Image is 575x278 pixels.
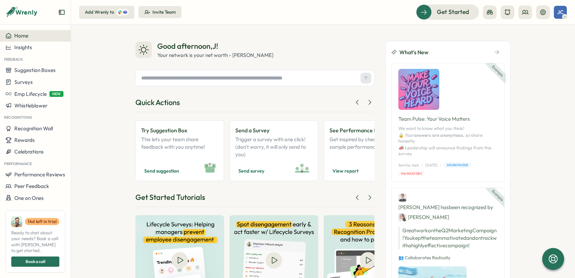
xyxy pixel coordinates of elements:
[14,79,33,85] span: Surveys
[135,120,224,181] a: Try Suggestion BoxThis lets your team share feedback with you anytime!Send suggestion
[49,91,63,97] span: NEW
[554,6,567,19] button: JC
[141,136,218,158] p: This lets your team share feedback with you anytime!
[14,32,28,39] span: Home
[425,162,438,168] p: [DATE]
[11,216,22,227] img: Ali Khan
[398,227,498,249] p: Great work on the Q2 Marketing Campaign! You kept the team motivated and on track with a highly e...
[14,91,47,97] span: Emp Lifecycle
[141,166,182,175] button: Send suggestion
[557,9,563,15] span: JC
[324,120,412,181] a: See Performance InsightsGet inspired by checking out a sample performance report!View report
[437,8,469,16] span: Get Started
[152,9,176,15] div: Invite Team
[401,171,422,176] span: Mandatory
[399,48,428,57] span: What's New
[14,44,32,50] span: Insights
[414,132,463,138] span: answers are anonymous
[235,166,267,175] button: Send survey
[329,136,407,158] p: Get inspired by checking out a sample performance report!
[230,120,318,181] a: Send a SurveyTrigger a survey with one click! (don't worry, it will only send to you)Send survey
[398,193,498,221] div: [PERSON_NAME] has been recognized by
[85,9,114,15] div: Add Wrenly to
[25,218,59,225] a: 14d left in trial
[11,257,59,267] button: Book a call
[157,52,274,59] div: Your network is your net worth - [PERSON_NAME]
[398,255,498,261] p: 👥 Collaborates Radically
[14,137,35,143] span: Rewards
[440,162,441,168] p: |
[398,162,419,168] p: Sent by: Jack
[144,167,179,175] span: Send suggestion
[58,9,65,16] button: Expand sidebar
[14,67,56,73] span: Suggestion Boxes
[14,125,53,132] span: Recognition Wall
[235,126,312,135] p: Send a Survey
[398,115,498,123] p: Team Pulse: Your Voice Matters
[398,126,498,157] p: We want to know what you think! 🔒 Your , so share honestly 📣 Leadership will announce findings fr...
[138,6,181,18] button: Invite Team
[398,193,407,202] img: Ben
[416,4,479,19] button: Get Started
[135,192,205,203] div: Get Started Tutorials
[135,97,180,108] div: Quick Actions
[333,167,358,175] span: View report
[14,195,44,201] span: One on Ones
[447,163,468,167] span: Anonymous
[398,69,439,110] img: Survey Image
[141,126,218,135] p: Try Suggestion Box
[398,213,407,221] img: Jane
[14,171,65,178] span: Performance Reviews
[14,102,47,109] span: Whistleblower
[235,136,312,158] p: Trigger a survey with one click! (don't worry, it will only send to you)
[14,148,44,155] span: Celebrations
[14,183,49,189] span: Peer Feedback
[398,213,449,221] div: [PERSON_NAME]
[329,166,362,175] button: View report
[26,257,45,266] span: Book a call
[329,126,407,135] p: See Performance Insights
[79,6,134,19] button: Add Wrenly to
[11,230,59,254] span: Ready to chat about your needs? Book a call with [PERSON_NAME] to get started.
[238,167,264,175] span: Send survey
[422,162,423,168] p: |
[157,41,274,52] div: Good afternoon , J !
